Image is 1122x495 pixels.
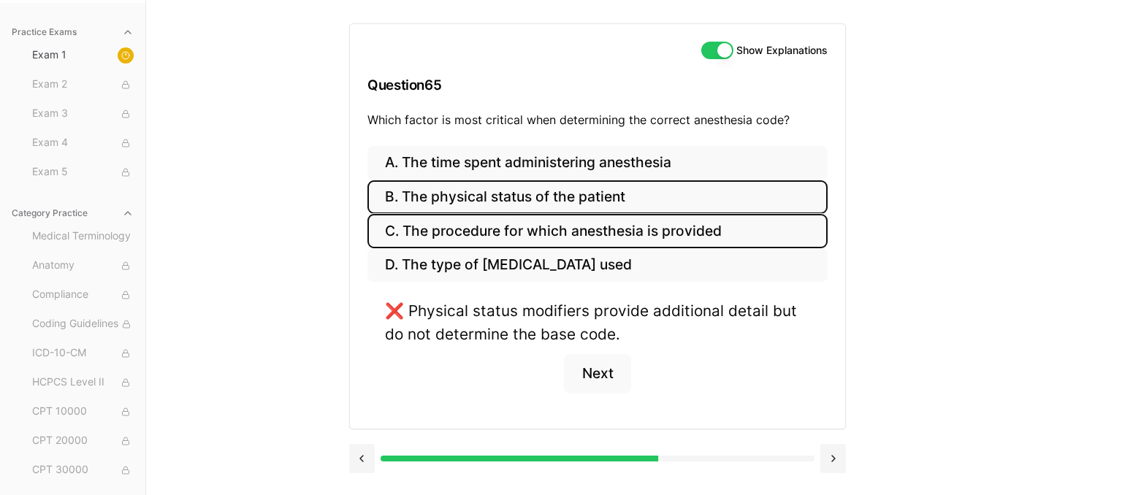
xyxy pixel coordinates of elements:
button: B. The physical status of the patient [367,180,828,215]
span: Medical Terminology [32,229,134,245]
button: Category Practice [6,202,140,225]
div: ❌ Physical status modifiers provide additional detail but do not determine the base code. [385,299,810,345]
button: Exam 1 [26,44,140,67]
button: Anatomy [26,254,140,277]
button: Exam 3 [26,102,140,126]
label: Show Explanations [736,45,828,55]
button: Coding Guidelines [26,312,140,336]
span: Coding Guidelines [32,316,134,332]
span: CPT 10000 [32,404,134,420]
button: Medical Terminology [26,225,140,248]
span: Exam 2 [32,77,134,93]
button: CPT 30000 [26,458,140,482]
span: Anatomy [32,258,134,274]
button: A. The time spent administering anesthesia [367,146,828,180]
button: Exam 5 [26,161,140,184]
button: Compliance [26,283,140,307]
button: D. The type of [MEDICAL_DATA] used [367,248,828,283]
span: CPT 20000 [32,433,134,449]
span: Exam 5 [32,164,134,180]
span: CPT 30000 [32,462,134,478]
p: Which factor is most critical when determining the correct anesthesia code? [367,111,828,128]
button: HCPCS Level II [26,371,140,394]
button: CPT 10000 [26,400,140,423]
button: C. The procedure for which anesthesia is provided [367,214,828,248]
button: Exam 4 [26,131,140,155]
span: ICD-10-CM [32,345,134,361]
button: Practice Exams [6,20,140,44]
span: Exam 1 [32,47,134,64]
span: Exam 4 [32,135,134,151]
button: Next [564,354,630,394]
button: ICD-10-CM [26,342,140,365]
button: CPT 20000 [26,429,140,453]
span: HCPCS Level II [32,375,134,391]
span: Compliance [32,287,134,303]
span: Exam 3 [32,106,134,122]
button: Exam 2 [26,73,140,96]
h3: Question 65 [367,64,828,107]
